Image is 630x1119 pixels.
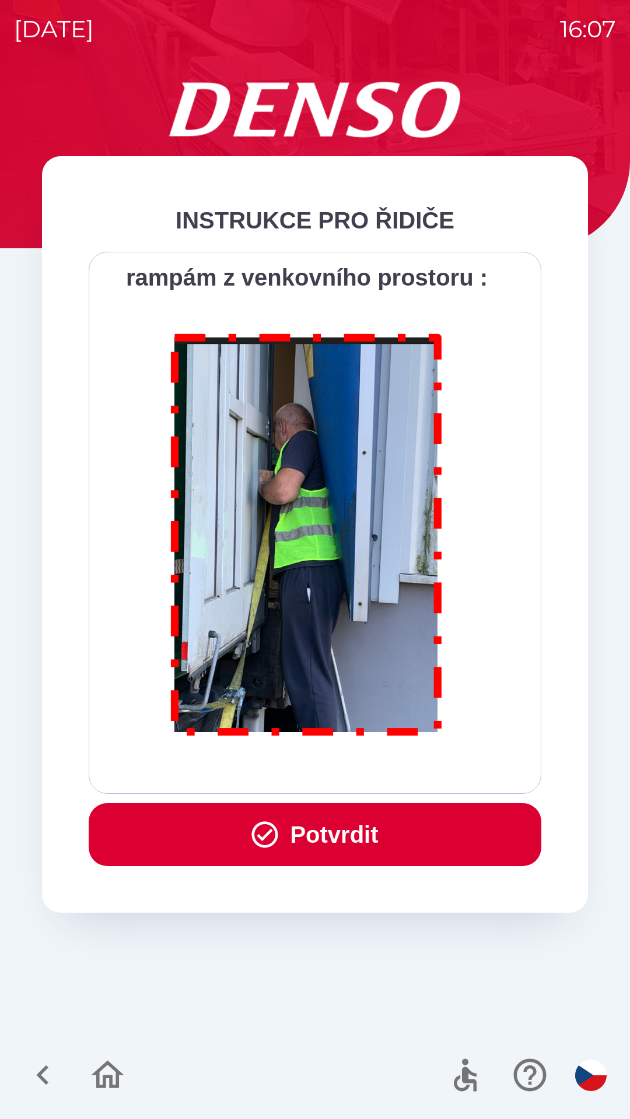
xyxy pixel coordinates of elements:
[89,803,541,866] button: Potvrdit
[89,203,541,238] div: INSTRUKCE PRO ŘIDIČE
[157,318,456,747] img: M8MNayrTL6gAAAABJRU5ErkJggg==
[42,82,588,138] img: Logo
[575,1060,607,1091] img: cs flag
[560,12,616,47] p: 16:07
[14,12,94,47] p: [DATE]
